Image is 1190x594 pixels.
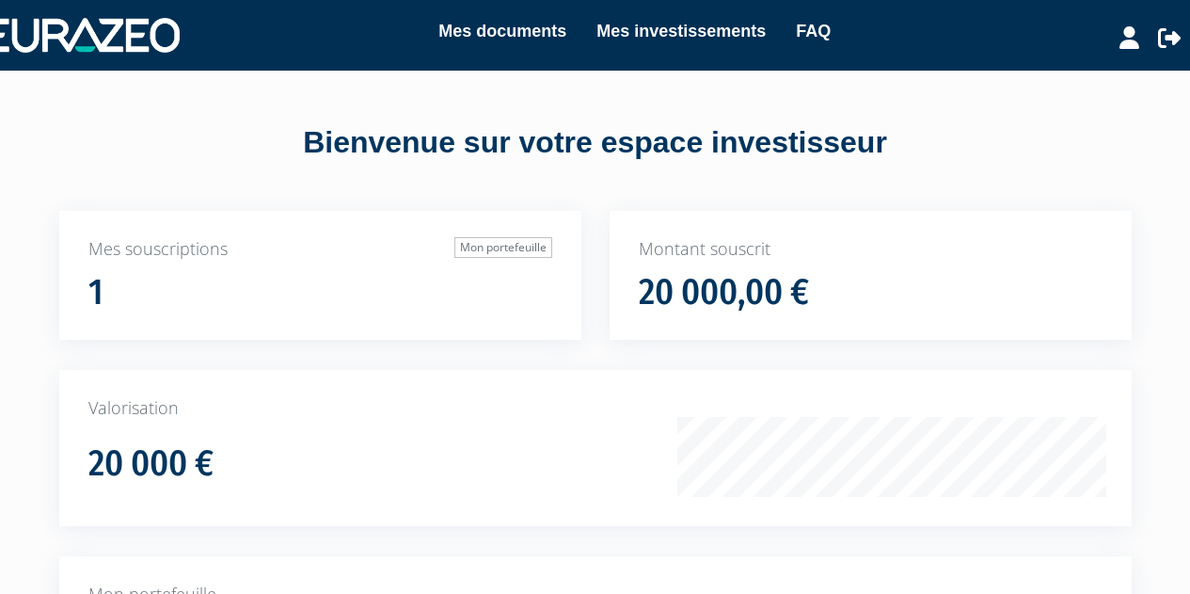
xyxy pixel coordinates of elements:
p: Montant souscrit [639,237,1103,262]
a: Mon portefeuille [454,237,552,258]
h1: 1 [88,273,103,313]
p: Valorisation [88,396,1103,421]
a: FAQ [796,18,831,44]
p: Mes souscriptions [88,237,552,262]
h1: 20 000 € [88,444,214,484]
a: Mes documents [438,18,566,44]
a: Mes investissements [596,18,766,44]
div: Bienvenue sur votre espace investisseur [14,121,1176,165]
h1: 20 000,00 € [639,273,809,313]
